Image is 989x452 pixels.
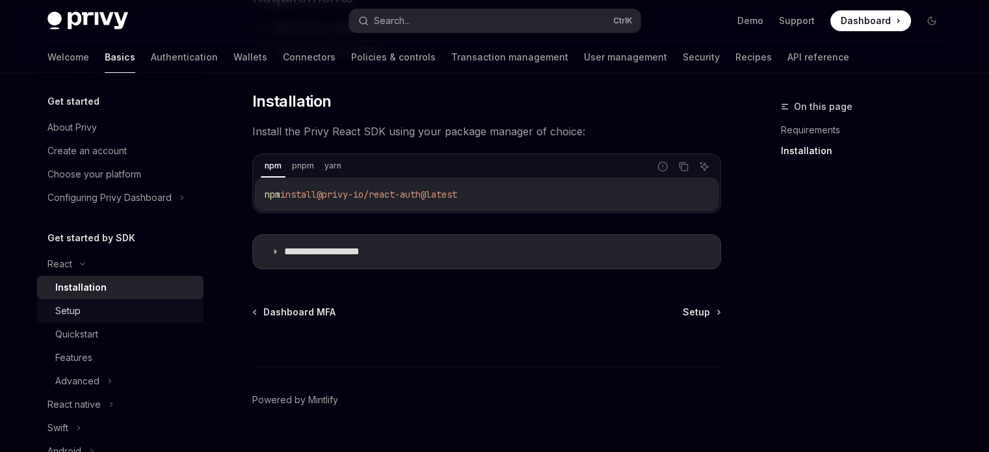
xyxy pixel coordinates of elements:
div: Setup [55,303,81,319]
div: Quickstart [55,326,98,342]
span: install [280,189,317,200]
a: Welcome [47,42,89,73]
span: Dashboard [841,14,891,27]
a: Basics [105,42,135,73]
div: Features [55,350,92,366]
div: Search... [374,13,410,29]
a: Demo [737,14,763,27]
h5: Get started [47,94,99,109]
a: Wallets [233,42,267,73]
a: Security [683,42,720,73]
div: yarn [321,158,345,174]
a: Quickstart [37,323,204,346]
a: Create an account [37,139,204,163]
button: Ask AI [696,158,713,175]
a: Dashboard [830,10,911,31]
div: React native [47,397,101,412]
a: API reference [787,42,849,73]
a: Choose your platform [37,163,204,186]
a: Support [779,14,815,27]
a: Features [37,346,204,369]
a: Connectors [283,42,336,73]
div: Advanced [55,373,99,389]
span: Dashboard MFA [263,306,336,319]
div: Swift [47,420,68,436]
span: npm [265,189,280,200]
div: React [47,256,72,272]
a: Transaction management [451,42,568,73]
a: Requirements [781,120,953,140]
div: pnpm [288,158,318,174]
button: Toggle dark mode [921,10,942,31]
span: On this page [794,99,852,114]
a: Installation [37,276,204,299]
a: Powered by Mintlify [252,393,338,406]
h5: Get started by SDK [47,230,135,246]
a: Authentication [151,42,218,73]
a: Policies & controls [351,42,436,73]
span: Ctrl K [613,16,633,26]
span: Installation [252,91,332,112]
span: @privy-io/react-auth@latest [317,189,457,200]
div: Create an account [47,143,127,159]
span: Setup [683,306,710,319]
div: Configuring Privy Dashboard [47,190,172,206]
a: Dashboard MFA [254,306,336,319]
span: Install the Privy React SDK using your package manager of choice: [252,122,721,140]
button: Search...CtrlK [349,9,640,33]
button: Report incorrect code [654,158,671,175]
div: Choose your platform [47,166,141,182]
button: Copy the contents from the code block [675,158,692,175]
a: Installation [781,140,953,161]
div: npm [261,158,285,174]
img: dark logo [47,12,128,30]
div: About Privy [47,120,97,135]
a: Recipes [735,42,772,73]
a: Setup [683,306,720,319]
div: Installation [55,280,107,295]
a: Setup [37,299,204,323]
a: User management [584,42,667,73]
a: About Privy [37,116,204,139]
